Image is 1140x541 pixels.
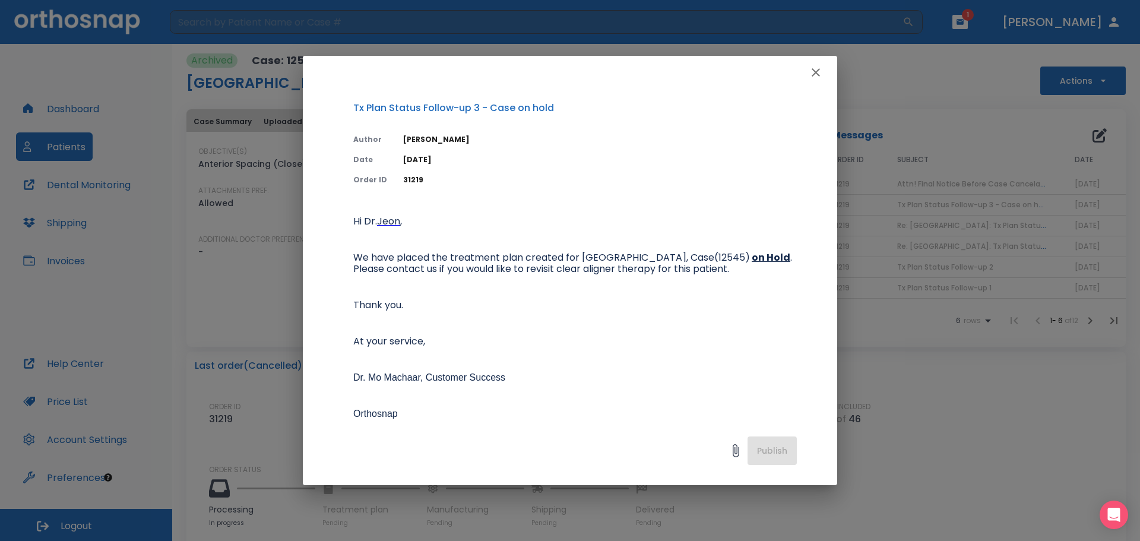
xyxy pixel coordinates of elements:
span: At your service, [353,334,425,348]
p: Date [353,154,389,165]
div: Open Intercom Messenger [1100,501,1128,529]
p: Author [353,134,389,145]
p: Tx Plan Status Follow-up 3 - Case on hold [353,101,797,115]
span: Orthosnap [353,409,398,419]
span: Dr. Mo Machaar, Customer Success [353,372,505,382]
span: Thank you. [353,298,403,312]
p: [PERSON_NAME] [403,134,797,145]
span: , [400,214,402,228]
span: We have placed the treatment plan created for [GEOGRAPHIC_DATA], Case(12545) [353,251,750,264]
p: Order ID [353,175,389,185]
p: [DATE] [403,154,797,165]
ins: on Hold [752,251,790,264]
a: Jeon [377,217,400,227]
span: Jeon [377,214,400,228]
span: Hi Dr. [353,214,377,228]
p: 31219 [403,175,797,185]
span: . Please contact us if you would like to revisit clear aligner therapy for this patient. [353,251,794,276]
